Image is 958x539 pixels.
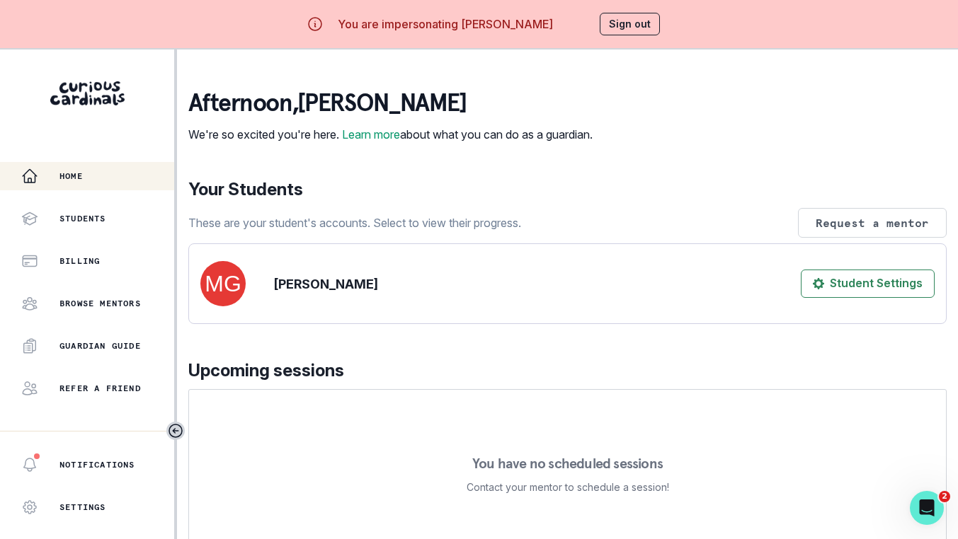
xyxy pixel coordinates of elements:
p: Upcoming sessions [188,358,947,383]
span: 2 [939,491,950,502]
a: Learn more [342,127,400,141]
p: afternoon , [PERSON_NAME] [188,89,593,117]
p: Settings [59,502,106,513]
p: Notifications [59,459,135,470]
iframe: Intercom live chat [910,491,944,525]
p: Students [59,213,106,224]
img: Curious Cardinals Logo [50,81,125,105]
p: Contact your mentor to schedule a session! [467,479,669,496]
button: Request a mentor [798,208,947,238]
p: Browse Mentors [59,298,141,309]
p: Your Students [188,177,947,202]
p: These are your student's accounts. Select to view their progress. [188,214,521,231]
p: Refer a friend [59,383,141,394]
p: You have no scheduled sessions [472,456,663,470]
p: We're so excited you're here. about what you can do as a guardian. [188,126,593,143]
button: Toggle sidebar [166,422,185,440]
p: You are impersonating [PERSON_NAME] [338,16,553,33]
p: Billing [59,255,100,267]
p: Guardian Guide [59,340,141,352]
button: Sign out [600,13,660,35]
button: Student Settings [801,269,935,298]
img: svg [200,261,246,306]
p: [PERSON_NAME] [274,274,378,294]
p: Home [59,170,83,182]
